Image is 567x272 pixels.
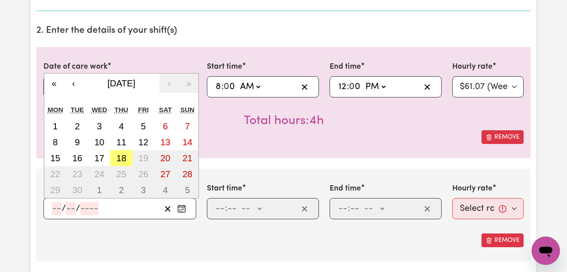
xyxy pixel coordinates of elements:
span: : [347,82,349,92]
button: 15 September 2025 [44,150,66,166]
input: ---- [80,202,98,215]
button: 24 September 2025 [88,166,110,182]
button: 26 September 2025 [132,166,155,182]
label: Start time [207,61,242,73]
button: 25 September 2025 [110,166,132,182]
abbr: 14 September 2025 [183,137,192,147]
label: Hourly rate [452,183,493,194]
abbr: 2 September 2025 [75,121,80,131]
iframe: Button to launch messaging window [532,237,560,265]
button: 28 September 2025 [176,166,198,182]
button: 5 September 2025 [132,118,155,134]
label: Date of care work [43,61,108,73]
abbr: 8 September 2025 [53,137,58,147]
abbr: 17 September 2025 [94,153,104,163]
abbr: 29 September 2025 [50,185,60,195]
button: Clear date [161,202,175,215]
button: 3 September 2025 [88,118,110,134]
abbr: 20 September 2025 [160,153,170,163]
abbr: 11 September 2025 [117,137,126,147]
span: Total hours worked: 4 hours [244,115,324,127]
button: 19 September 2025 [132,150,155,166]
abbr: 1 October 2025 [97,185,102,195]
abbr: 19 September 2025 [139,153,148,163]
input: -- [350,202,360,215]
input: -- [52,202,62,215]
abbr: 24 September 2025 [94,169,104,179]
label: Date of care work [43,183,108,194]
abbr: 16 September 2025 [72,153,82,163]
h2: 2. Enter the details of your shift(s) [36,25,531,36]
button: 21 September 2025 [176,150,198,166]
button: 2 September 2025 [66,118,89,134]
button: 13 September 2025 [155,134,177,150]
span: / [76,204,80,214]
button: 20 September 2025 [155,150,177,166]
span: : [221,82,224,92]
button: Remove this shift [482,130,524,144]
abbr: 26 September 2025 [139,169,148,179]
button: 1 October 2025 [88,182,110,198]
span: / [62,204,66,214]
abbr: 25 September 2025 [117,169,126,179]
input: -- [215,80,221,93]
button: 12 September 2025 [132,134,155,150]
abbr: 2 October 2025 [119,185,124,195]
button: 6 September 2025 [155,118,177,134]
button: 4 October 2025 [155,182,177,198]
abbr: 5 September 2025 [141,121,146,131]
abbr: Sunday [180,106,194,113]
button: 8 September 2025 [44,134,66,150]
label: Hourly rate [452,61,493,73]
abbr: 28 September 2025 [183,169,192,179]
button: 4 September 2025 [110,118,132,134]
button: 11 September 2025 [110,134,132,150]
abbr: 15 September 2025 [50,153,60,163]
button: › [159,74,179,93]
button: 7 September 2025 [176,118,198,134]
input: -- [66,202,76,215]
abbr: Friday [138,106,149,113]
input: -- [225,80,236,93]
abbr: 5 October 2025 [185,185,190,195]
button: 30 September 2025 [66,182,89,198]
button: 27 September 2025 [155,166,177,182]
input: -- [227,202,237,215]
abbr: 3 September 2025 [97,121,102,131]
abbr: 23 September 2025 [72,169,82,179]
abbr: 4 September 2025 [119,121,124,131]
button: [DATE] [83,74,159,93]
abbr: 1 September 2025 [53,121,58,131]
button: ‹ [64,74,83,93]
span: 0 [349,82,354,91]
abbr: Saturday [159,106,172,113]
button: 3 October 2025 [132,182,155,198]
button: 22 September 2025 [44,166,66,182]
span: : [348,204,350,214]
abbr: 3 October 2025 [141,185,146,195]
abbr: 22 September 2025 [50,169,60,179]
span: : [225,204,227,214]
abbr: Thursday [115,106,128,113]
button: 1 September 2025 [44,118,66,134]
button: Enter the date of care work [175,202,189,215]
button: 5 October 2025 [176,182,198,198]
label: End time [330,183,361,194]
input: -- [338,80,347,93]
button: 14 September 2025 [176,134,198,150]
abbr: 21 September 2025 [183,153,192,163]
abbr: Wednesday [92,106,107,113]
abbr: 18 September 2025 [117,153,126,163]
abbr: 9 September 2025 [75,137,80,147]
input: -- [338,202,348,215]
abbr: 10 September 2025 [94,137,104,147]
button: « [44,74,64,93]
abbr: 13 September 2025 [160,137,170,147]
abbr: 30 September 2025 [72,185,82,195]
label: Start time [207,183,242,194]
span: [DATE] [108,78,136,88]
abbr: 7 September 2025 [185,121,190,131]
abbr: 27 September 2025 [160,169,170,179]
abbr: 12 September 2025 [139,137,148,147]
button: Remove this shift [482,233,524,247]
